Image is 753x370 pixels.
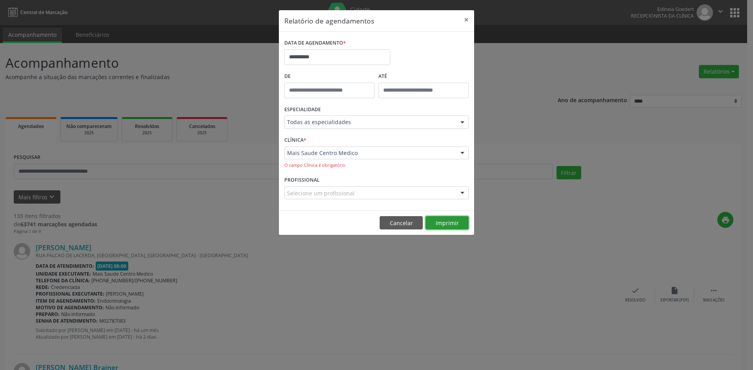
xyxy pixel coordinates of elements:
label: De [284,70,375,83]
button: Close [458,10,474,29]
label: CLÍNICA [284,134,306,146]
div: O campo Clínica é obrigatório [284,162,469,169]
span: Selecione um profissional [287,189,355,197]
button: Imprimir [426,216,469,229]
span: Todas as especialidades [287,118,453,126]
label: ESPECIALIDADE [284,104,321,116]
label: PROFISSIONAL [284,174,320,186]
button: Cancelar [380,216,423,229]
h5: Relatório de agendamentos [284,16,374,26]
span: Mais Saude Centro Medico [287,149,453,157]
label: ATÉ [378,70,469,83]
label: DATA DE AGENDAMENTO [284,37,346,49]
